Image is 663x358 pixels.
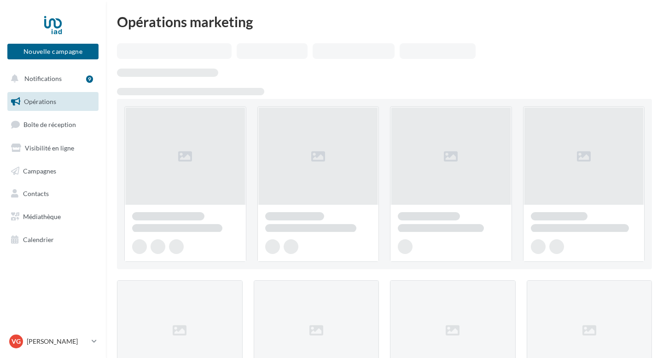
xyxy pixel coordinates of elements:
span: VG [12,337,21,346]
span: Calendrier [23,236,54,243]
span: Campagnes [23,167,56,174]
a: VG [PERSON_NAME] [7,333,99,350]
a: Campagnes [6,162,100,181]
a: Contacts [6,184,100,203]
span: Visibilité en ligne [25,144,74,152]
a: Boîte de réception [6,115,100,134]
button: Nouvelle campagne [7,44,99,59]
span: Boîte de réception [23,121,76,128]
span: Contacts [23,190,49,197]
p: [PERSON_NAME] [27,337,88,346]
span: Médiathèque [23,213,61,220]
a: Visibilité en ligne [6,139,100,158]
a: Calendrier [6,230,100,249]
span: Opérations [24,98,56,105]
a: Opérations [6,92,100,111]
div: 9 [86,75,93,83]
div: Opérations marketing [117,15,652,29]
span: Notifications [24,75,62,82]
a: Médiathèque [6,207,100,226]
button: Notifications 9 [6,69,97,88]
